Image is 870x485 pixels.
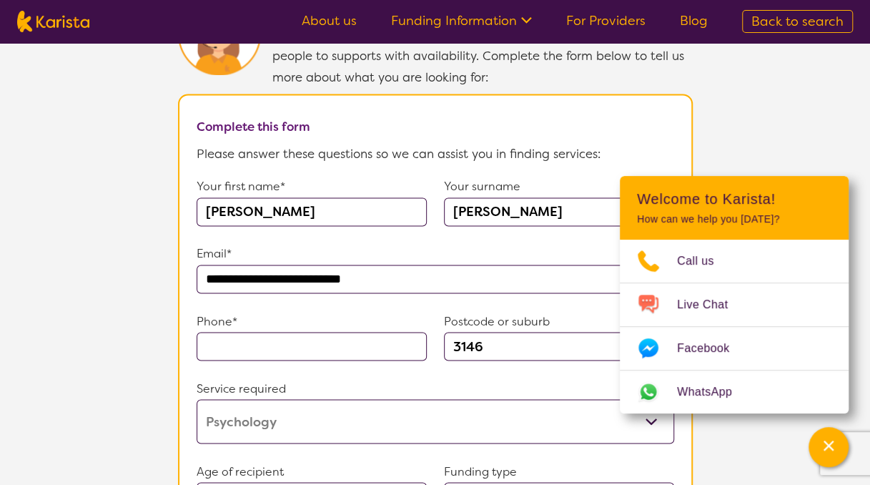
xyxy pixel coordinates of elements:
h2: Welcome to Karista! [637,190,831,207]
div: Channel Menu [620,176,849,413]
a: Web link opens in a new tab. [620,371,849,413]
p: Your surname [444,176,674,197]
p: Postcode or suburb [444,310,674,332]
p: Email* [197,243,674,265]
a: Blog [680,12,708,29]
a: Funding Information [391,12,532,29]
p: Service required [197,378,674,399]
span: Back to search [751,13,844,30]
p: Our Client Services team are experienced in finding and connecting people to supports with availa... [272,24,693,88]
span: Call us [677,250,731,272]
ul: Choose channel [620,240,849,413]
a: For Providers [566,12,646,29]
span: Facebook [677,338,746,359]
p: How can we help you [DATE]? [637,213,831,225]
p: Phone* [197,310,427,332]
img: Karista logo [17,11,89,32]
button: Channel Menu [809,427,849,467]
b: Complete this form [197,119,310,134]
p: Age of recipient [197,461,427,482]
span: Live Chat [677,294,745,315]
a: Back to search [742,10,853,33]
p: Funding type [444,461,674,482]
span: WhatsApp [677,381,749,403]
p: Your first name* [197,176,427,197]
a: About us [302,12,357,29]
p: Please answer these questions so we can assist you in finding services: [197,143,674,165]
